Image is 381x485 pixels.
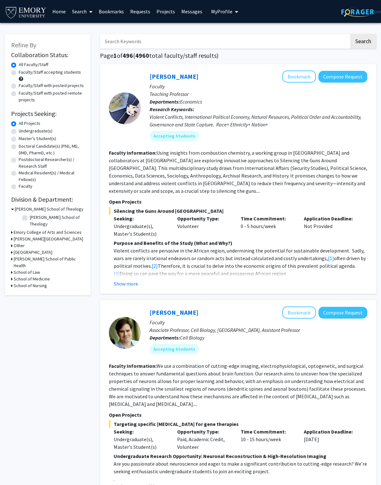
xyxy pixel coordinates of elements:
iframe: Chat [5,456,27,480]
label: Faculty/Staff with posted projects [19,82,84,89]
a: Requests [127,0,153,23]
a: [PERSON_NAME] [150,308,198,316]
p: Seeking: [114,428,168,435]
p: Open Projects [109,411,367,419]
p: Associate Professor, Cell Biology, [GEOGRAPHIC_DATA], Assistant Professor [150,326,367,334]
div: 10 - 15 hours/week [236,428,299,451]
label: Master's Student(s) [19,135,56,142]
h3: [GEOGRAPHIC_DATA] [14,249,52,256]
div: Paid, Academic Credit, Volunteer [172,428,236,451]
label: Postdoctoral Researcher(s) / Research Staff [19,156,84,170]
label: Undergraduate(s) [19,128,52,134]
b: Departments: [150,334,180,341]
div: Violent Conflicts, International Political Economy, Natural Resources, Political Order and Accoun... [150,113,367,128]
span: Cell Biology [180,334,204,341]
label: Doctoral Candidate(s) (PhD, MD, DMD, PharmD, etc.) [19,143,84,156]
b: Research Keywords: [150,106,194,112]
h3: School of Nursing [14,282,47,289]
div: 0 - 5 hours/week [236,215,299,238]
h1: Page of ( total faculty/staff results) [100,52,376,59]
strong: Purpose and Benefits of the Study (What and Why?) [114,240,232,246]
h3: Emory College of Arts and Sciences [14,229,82,236]
a: [1] [328,255,334,261]
p: Time Commitment: [241,428,295,435]
button: Add Melvin Ayogu to Bookmarks [282,71,316,83]
div: Volunteer [172,215,236,238]
span: Targeting specific [MEDICAL_DATA] for gene therapies [109,420,367,428]
span: Silencing the Guns Around [GEOGRAPHIC_DATA] [109,207,367,215]
a: Home [49,0,69,23]
span: Refine By [11,41,36,49]
h3: School of Law [14,269,40,276]
h3: Other [14,242,25,249]
h2: Projects Seeking: [11,110,84,118]
button: Compose Request to Matt Rowan [318,307,367,319]
a: Search [69,0,96,23]
button: Show more [114,280,138,287]
a: [PERSON_NAME] [150,72,198,80]
p: Application Deadline: [304,215,358,222]
fg-read-more: Using insights from combustion chemistry, a working group in [GEOGRAPHIC_DATA] and collaborators ... [109,150,367,194]
img: Emory University Logo [5,5,47,19]
button: Search [350,34,376,49]
mat-chip: Accepting Students [150,344,199,354]
div: [DATE] [299,428,363,451]
p: Teaching Professor [150,90,367,98]
p: Are you passionate about neuroscience and eager to make a significant contribution to cutting-edg... [114,460,367,475]
a: [2] [152,263,158,269]
button: Compose Request to Melvin Ayogu [318,71,367,83]
button: Add Matt Rowan to Bookmarks [282,306,316,319]
span: My Profile [211,8,232,15]
span: 4960 [135,51,149,59]
h3: [PERSON_NAME] School of Theology [15,206,84,212]
h2: Division & Department: [11,196,84,203]
span: 496 [123,51,133,59]
p: Application Deadline: [304,428,358,435]
b: Faculty Information: [109,150,157,156]
label: All Projects [19,120,40,127]
b: Faculty Information: [109,363,157,369]
span: 1 [113,51,117,59]
div: Not Provided [299,215,363,238]
h2: Collaboration Status: [11,51,84,59]
label: Faculty/Staff accepting students [19,69,81,76]
p: Faculty [150,83,367,90]
fg-read-more: We use a combination of cutting-edge imaging, electrophysiological, optogenetic, and surgical tec... [109,363,366,407]
p: Faculty [150,319,367,326]
label: Medical Resident(s) / Medical Fellow(s) [19,170,84,183]
img: ForagerOne Logo [341,7,381,17]
label: Faculty [19,183,32,190]
div: Undergraduate(s), Master's Student(s) [114,435,168,451]
a: Projects [153,0,178,23]
label: [PERSON_NAME] School of Theology [30,214,83,227]
a: Messages [178,0,205,23]
label: All Faculty/Staff [19,61,48,68]
h3: [PERSON_NAME] School of Public Health [14,256,84,269]
span: Economics [180,98,202,105]
p: Seeking: [114,215,168,222]
p: Opportunity Type: [177,428,231,435]
input: Search Keywords [100,34,349,49]
p: . [114,475,367,483]
strong: Undergraduate Research Opportunity: Neuronal Reconstruction & High-Resolution Imaging [114,453,326,459]
mat-chip: Accepting Students [150,131,199,141]
h3: [PERSON_NAME][GEOGRAPHIC_DATA] [14,236,83,242]
div: Undergraduate(s), Master's Student(s) [114,222,168,238]
p: Opportunity Type: [177,215,231,222]
label: Faculty/Staff with posted remote projects [19,90,84,103]
h3: School of Medicine [14,276,50,282]
a: Bookmarks [96,0,127,23]
p: Violent conflicts are pervasive in the African region, undermining the potential for sustainable ... [114,247,367,277]
p: Time Commitment: [241,215,295,222]
a: [3] [114,270,120,277]
p: Open Projects [109,198,367,205]
b: Departments: [150,98,180,105]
